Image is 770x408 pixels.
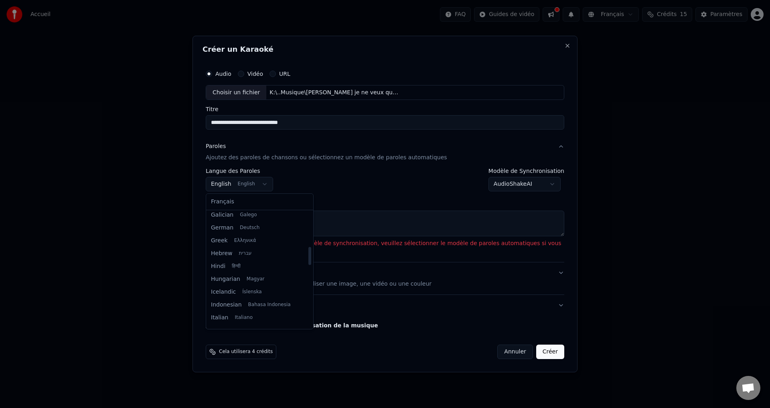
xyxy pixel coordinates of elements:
span: Íslenska [242,289,261,295]
span: Ελληνικά [234,237,256,244]
span: Indonesian [211,301,242,309]
span: Icelandic [211,288,236,296]
span: German [211,224,233,232]
span: Hungarian [211,275,240,283]
span: Galego [240,212,257,218]
span: Italian [211,314,228,322]
span: Bahasa Indonesia [248,302,291,308]
span: Magyar [247,276,265,282]
span: עברית [239,250,252,257]
span: Greek [211,237,228,245]
span: Galician [211,211,233,219]
span: Japanese [211,327,237,335]
span: Italiano [235,315,253,321]
span: Hindi [211,262,225,270]
span: Français [211,198,234,206]
span: 日本語 [243,327,257,334]
span: हिन्दी [232,263,241,270]
span: Hebrew [211,250,233,258]
span: Deutsch [240,225,259,231]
